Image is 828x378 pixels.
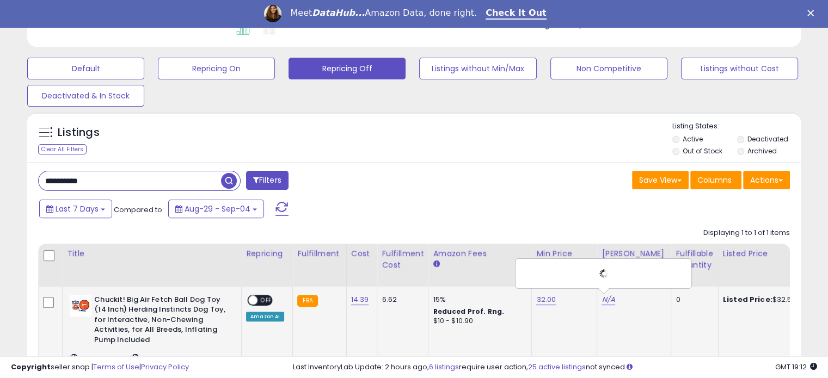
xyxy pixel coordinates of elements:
[697,175,732,185] span: Columns
[683,146,722,156] label: Out of Stock
[351,248,373,259] div: Cost
[488,21,573,30] b: Short Term Storage Fees:
[723,295,813,305] div: $32.50
[602,248,666,259] div: [PERSON_NAME]
[433,248,527,259] div: Amazon Fees
[297,295,317,307] small: FBA
[807,10,818,16] div: Close
[38,144,87,154] div: Clear All Filters
[382,295,420,305] div: 6.62
[293,362,817,373] div: Last InventoryLab Update: 2 hours ago, require user action, not synced.
[690,171,741,189] button: Columns
[27,58,144,79] button: Default
[11,362,51,372] strong: Copyright
[92,354,128,363] a: B0DD1PXJYV
[70,295,91,317] img: 41yv6e5JzVL._SL40_.jpg
[158,58,275,79] button: Repricing On
[683,134,703,144] label: Active
[351,294,369,305] a: 14.39
[723,294,772,305] b: Listed Price:
[429,362,459,372] a: 6 listings
[419,58,536,79] button: Listings without Min/Max
[246,171,289,190] button: Filters
[433,295,523,305] div: 15%
[747,134,788,144] label: Deactivated
[67,248,237,259] div: Title
[433,259,439,269] small: Amazon Fees.
[433,307,504,316] b: Reduced Prof. Rng.
[433,317,523,326] div: $10 - $10.90
[39,200,112,218] button: Last 7 Days
[574,20,587,30] span: N/A
[747,146,776,156] label: Archived
[56,203,99,214] span: Last 7 Days
[632,171,689,189] button: Save View
[27,85,144,107] button: Deactivated & In Stock
[58,125,100,140] h5: Listings
[676,295,709,305] div: 0
[289,58,406,79] button: Repricing Off
[130,354,200,363] span: | SKU: 3G-4T59-RC98
[11,362,189,373] div: seller snap | |
[672,121,801,132] p: Listing States:
[550,58,667,79] button: Non Competitive
[536,248,592,259] div: Min Price
[382,248,424,271] div: Fulfillment Cost
[297,248,341,259] div: Fulfillment
[290,8,477,18] div: Meet Amazon Data, done right.
[312,8,365,18] i: DataHub...
[486,8,547,20] a: Check It Out
[536,294,556,305] a: 32.00
[723,248,817,259] div: Listed Price
[264,5,281,22] img: Profile image for Georgie
[141,362,189,372] a: Privacy Policy
[676,248,713,271] div: Fulfillable Quantity
[775,362,817,372] span: 2025-09-15 19:12 GMT
[185,203,250,214] span: Aug-29 - Sep-04
[94,295,226,348] b: Chuckit! Big Air Fetch Ball Dog Toy (14 Inch) Herding Instincts Dog Toy, for Interactive, Non-Che...
[114,205,164,215] span: Compared to:
[246,248,288,259] div: Repricing
[257,295,275,305] span: OFF
[528,362,586,372] a: 25 active listings
[246,312,284,321] div: Amazon AI
[703,228,790,238] div: Displaying 1 to 1 of 1 items
[602,294,615,305] a: N/A
[168,200,264,218] button: Aug-29 - Sep-04
[93,362,139,372] a: Terms of Use
[743,171,790,189] button: Actions
[681,58,798,79] button: Listings without Cost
